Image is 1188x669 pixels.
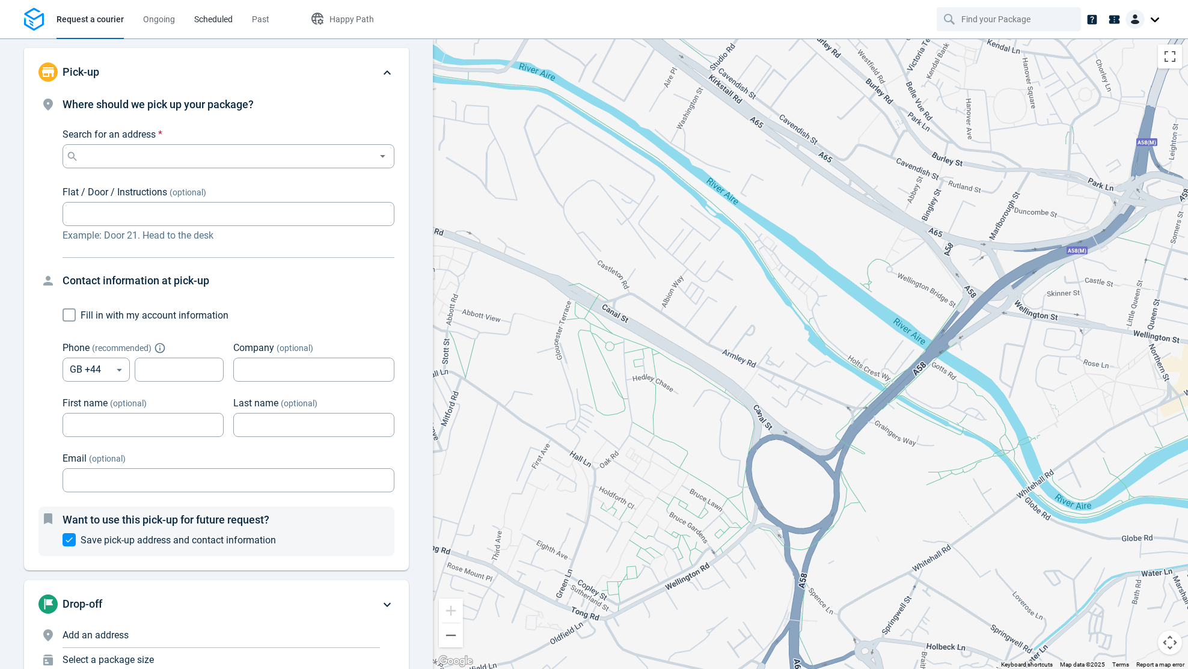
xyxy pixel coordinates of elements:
[1112,661,1129,668] a: Terms
[194,14,233,24] span: Scheduled
[1001,661,1053,669] button: Keyboard shortcuts
[1060,661,1105,668] span: Map data ©2025
[63,397,108,409] span: First name
[63,453,87,464] span: Email
[375,149,390,164] button: Open
[1125,10,1145,29] img: Client
[329,14,374,24] span: Happy Path
[81,310,228,321] span: Fill in with my account information
[63,66,99,78] span: Pick-up
[156,344,164,352] button: Explain "Recommended"
[436,653,476,669] img: Google
[63,358,130,382] div: GB +44
[89,454,126,463] span: (optional)
[110,399,147,408] span: (optional)
[24,8,44,31] img: Logo
[63,629,129,641] span: Add an address
[1136,661,1184,668] a: Report a map error
[92,343,152,353] span: ( recommended )
[63,228,394,243] p: Example: Door 21. Head to the desk
[252,14,269,24] span: Past
[281,399,317,408] span: (optional)
[24,96,409,570] div: Pick-up
[277,343,313,353] span: (optional)
[1158,631,1182,655] button: Map camera controls
[63,186,167,198] span: Flat / Door / Instructions
[1158,44,1182,69] button: Toggle fullscreen view
[436,653,476,669] a: Open this area in Google Maps (opens a new window)
[63,129,156,140] span: Search for an address
[439,623,463,647] button: Zoom out
[63,654,154,665] span: Select a package size
[439,599,463,623] button: Zoom in
[57,14,124,24] span: Request a courier
[24,48,409,96] div: Pick-up
[81,534,276,546] span: Save pick-up address and contact information
[63,98,254,111] span: Where should we pick up your package?
[63,272,394,289] h4: Contact information at pick-up
[63,342,90,353] span: Phone
[961,8,1059,31] input: Find your Package
[63,513,269,526] span: Want to use this pick-up for future request?
[143,14,175,24] span: Ongoing
[233,342,274,353] span: Company
[63,597,102,610] span: Drop-off
[170,188,206,197] span: (optional)
[233,397,278,409] span: Last name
